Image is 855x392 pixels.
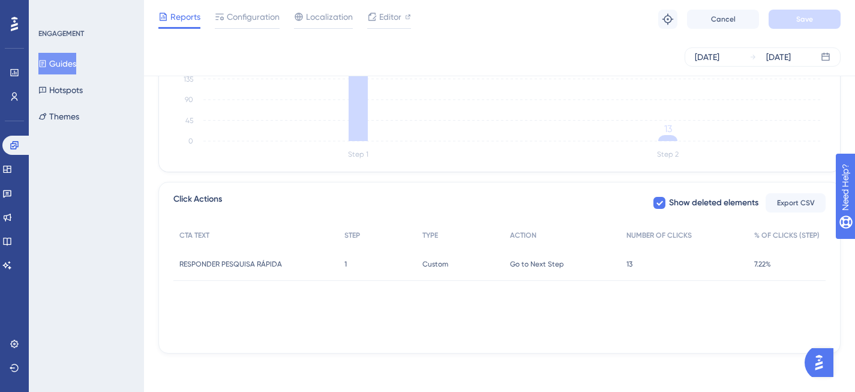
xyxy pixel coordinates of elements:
[711,14,736,24] span: Cancel
[348,150,368,158] tspan: Step 1
[805,345,841,381] iframe: UserGuiding AI Assistant Launcher
[38,53,76,74] button: Guides
[184,75,193,83] tspan: 135
[510,259,564,269] span: Go to Next Step
[173,192,222,214] span: Click Actions
[28,3,75,17] span: Need Help?
[657,150,679,158] tspan: Step 2
[664,123,672,134] tspan: 13
[344,231,360,240] span: STEP
[170,10,200,24] span: Reports
[769,10,841,29] button: Save
[796,14,813,24] span: Save
[754,231,820,240] span: % OF CLICKS (STEP)
[422,259,448,269] span: Custom
[306,10,353,24] span: Localization
[38,79,83,101] button: Hotspots
[754,259,771,269] span: 7.22%
[185,95,193,104] tspan: 90
[669,196,758,210] span: Show deleted elements
[777,198,815,208] span: Export CSV
[379,10,401,24] span: Editor
[626,231,692,240] span: NUMBER OF CLICKS
[687,10,759,29] button: Cancel
[766,193,826,213] button: Export CSV
[510,231,536,240] span: ACTION
[422,231,438,240] span: TYPE
[766,50,791,64] div: [DATE]
[626,259,632,269] span: 13
[344,259,347,269] span: 1
[38,106,79,127] button: Themes
[179,259,282,269] span: RESPONDER PESQUISA RÁPIDA
[188,137,193,145] tspan: 0
[185,116,193,125] tspan: 45
[695,50,719,64] div: [DATE]
[179,231,209,240] span: CTA TEXT
[227,10,280,24] span: Configuration
[38,29,84,38] div: ENGAGEMENT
